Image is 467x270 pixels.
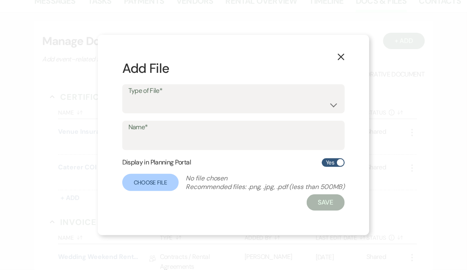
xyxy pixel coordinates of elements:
label: Choose File [122,174,179,191]
p: No file chosen Recommended files: .png, .jpg, .pdf (less than 500MB) [186,174,345,191]
span: Yes [326,157,334,168]
button: Save [307,194,345,211]
h2: Add File [122,59,345,78]
label: Type of File* [128,85,339,97]
div: Display in Planning Portal [122,157,345,167]
label: Name* [128,122,339,133]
